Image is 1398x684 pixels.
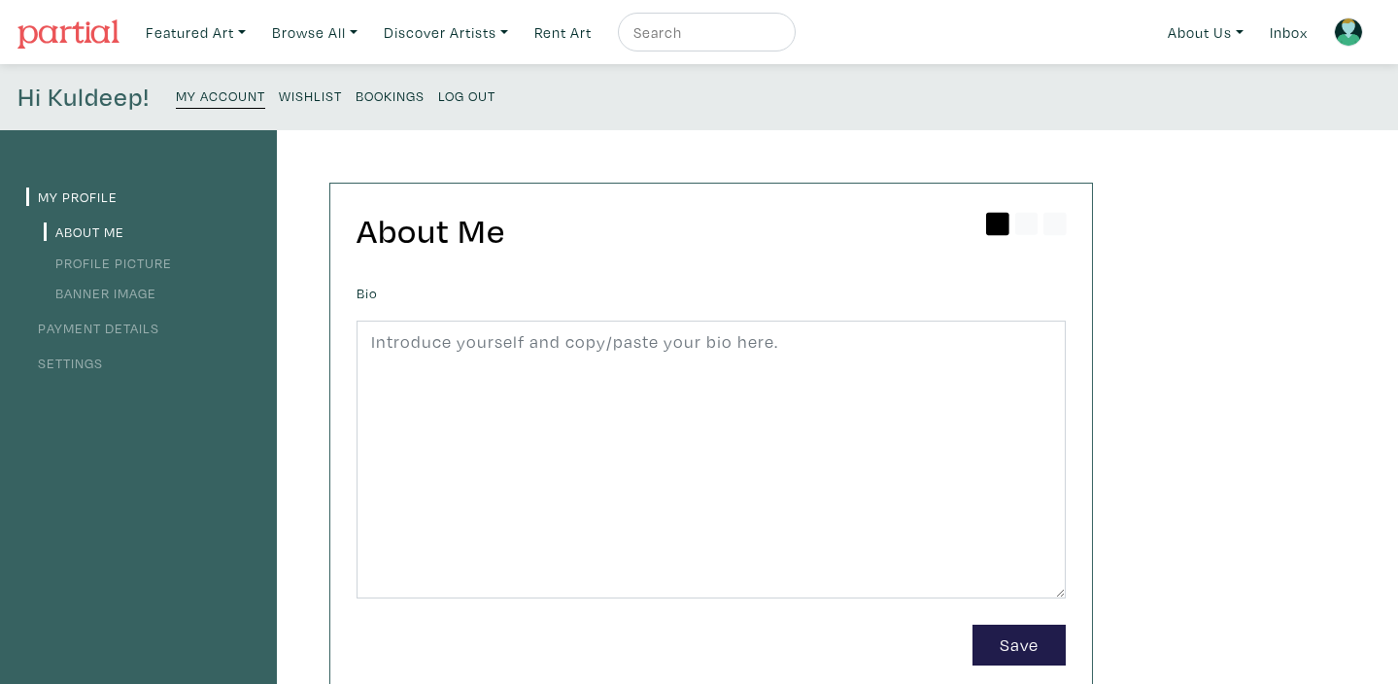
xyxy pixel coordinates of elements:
label: Bio [357,283,378,304]
a: Inbox [1261,13,1316,52]
a: Featured Art [137,13,255,52]
a: Payment Details [26,319,159,337]
a: Profile Picture [44,254,172,272]
a: Banner Image [44,284,156,302]
a: Bookings [356,82,425,108]
button: Save [972,625,1066,667]
a: My Account [176,82,265,109]
a: About Me [44,222,124,241]
a: Log Out [438,82,495,108]
a: Browse All [263,13,366,52]
small: Wishlist [279,86,342,105]
small: My Account [176,86,265,105]
a: Settings [26,354,103,372]
h2: About Me [357,210,1066,252]
small: Log Out [438,86,495,105]
img: avatar.png [1334,17,1363,47]
input: Search [631,20,777,45]
a: About Us [1159,13,1252,52]
h4: Hi Kuldeep! [17,82,150,113]
small: Bookings [356,86,425,105]
a: Wishlist [279,82,342,108]
a: Discover Artists [375,13,517,52]
a: Rent Art [526,13,600,52]
a: My Profile [26,188,118,206]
